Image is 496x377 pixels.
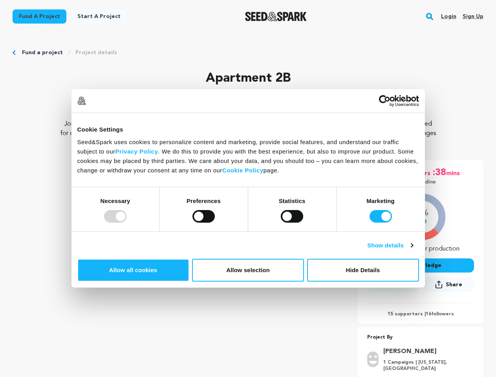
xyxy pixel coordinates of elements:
a: Start a project [71,9,127,24]
strong: Marketing [366,197,395,204]
a: Project details [75,49,117,57]
a: Privacy Policy [115,148,158,154]
button: Hide Details [307,259,419,282]
img: user.png [367,351,379,367]
div: Breadcrumb [13,49,483,57]
a: Cookie Policy [222,167,264,173]
p: Apartment 2B [13,69,483,88]
a: Fund a project [22,49,63,57]
div: Cookie Settings [77,125,419,134]
p: Project By [367,333,474,342]
a: Goto Katie Kaufmann profile [383,347,469,356]
a: Usercentrics Cookiebot - opens in a new window [350,95,419,107]
span: Share [423,277,474,295]
span: :38 [432,167,446,179]
img: Seed&Spark Logo Dark Mode [245,12,307,21]
strong: Statistics [279,197,306,204]
a: Sign up [463,10,483,23]
button: Allow all cookies [77,259,189,282]
a: Seed&Spark Homepage [245,12,307,21]
p: Experimental, Comedy [13,104,483,113]
span: 16 [426,312,431,317]
button: Share [423,277,474,292]
strong: Necessary [101,197,130,204]
a: Fund a project [13,9,66,24]
strong: Preferences [187,197,221,204]
button: Allow selection [192,259,304,282]
a: Login [441,10,456,23]
a: Show details [367,241,413,250]
span: hrs [421,167,432,179]
p: 15 supporters | followers [367,311,474,317]
div: Seed&Spark uses cookies to personalize content and marketing, provide social features, and unders... [77,137,419,175]
span: Share [446,281,462,289]
img: logo [77,97,86,105]
p: Join us in creating a rarely seen type of theatrical mask performance that goes beyond language b... [60,119,436,148]
p: [GEOGRAPHIC_DATA], [US_STATE] | Theatre [13,94,483,104]
span: mins [446,167,461,179]
p: 1 Campaigns | [US_STATE], [GEOGRAPHIC_DATA] [383,359,469,372]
